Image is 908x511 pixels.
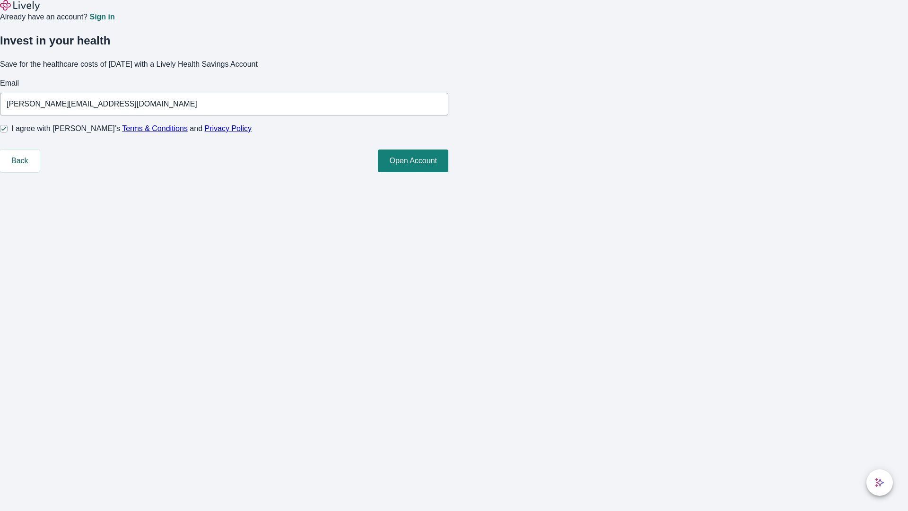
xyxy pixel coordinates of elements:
a: Privacy Policy [205,124,252,132]
button: chat [866,469,893,496]
a: Terms & Conditions [122,124,188,132]
svg: Lively AI Assistant [875,478,884,487]
a: Sign in [89,13,114,21]
span: I agree with [PERSON_NAME]’s and [11,123,252,134]
button: Open Account [378,150,448,172]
